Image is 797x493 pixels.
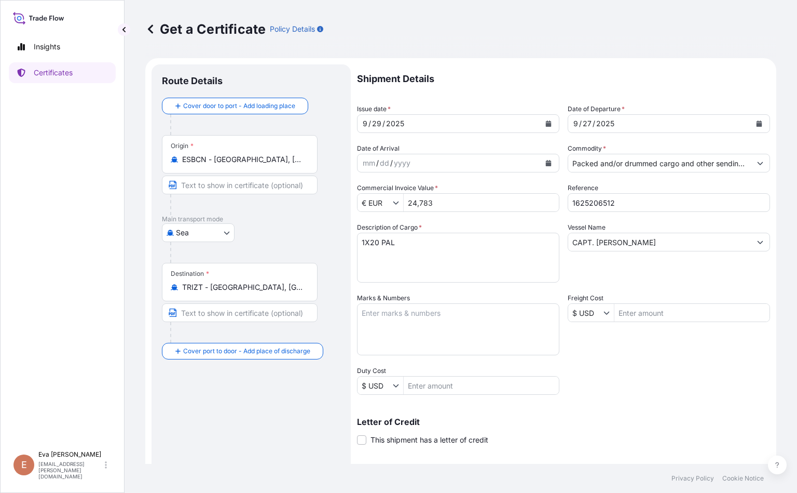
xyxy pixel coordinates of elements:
a: Insights [9,36,116,57]
div: month, [362,157,376,169]
div: day, [379,157,390,169]
label: Duty Cost [357,366,386,376]
span: Cover door to port - Add loading place [183,101,295,111]
span: Date of Departure [568,104,625,114]
input: Commercial Invoice Value [358,193,393,212]
p: Main transport mode [162,215,340,223]
div: month, [362,117,368,130]
label: Vessel Name [568,222,606,233]
label: Marks & Numbers [357,293,410,303]
label: Commercial Invoice Value [357,183,438,193]
p: Policy Details [270,24,315,34]
div: Destination [171,270,209,278]
input: Type to search commodity [568,154,751,172]
input: Origin [182,154,305,165]
textarea: 1X20 PAL [357,233,559,283]
span: Issue date [357,104,391,114]
button: Select transport [162,223,235,242]
button: Cover door to port - Add loading place [162,98,308,114]
button: Calendar [540,155,557,171]
p: Route Details [162,75,223,87]
button: Calendar [540,115,557,132]
div: day, [371,117,382,130]
span: E [21,460,27,470]
label: Reference [568,183,598,193]
div: / [390,157,393,169]
input: Freight Cost [568,303,603,322]
span: Sea [176,228,189,238]
p: Shipment Details [357,64,770,94]
span: Cover port to door - Add place of discharge [183,346,310,356]
div: year, [385,117,405,130]
button: Show suggestions [393,197,403,208]
input: Destination [182,282,305,292]
a: Cookie Notice [722,474,764,483]
input: Type to search vessel name or IMO [568,233,751,251]
span: Date of Arrival [357,143,400,154]
p: Get a Certificate [145,21,266,37]
div: year, [393,157,411,169]
div: / [593,117,595,130]
label: Description of Cargo [357,222,422,233]
label: Commodity [568,143,606,154]
button: Show suggestions [393,380,403,391]
div: year, [595,117,615,130]
input: Enter amount [404,376,559,395]
a: Privacy Policy [671,474,714,483]
div: / [579,117,582,130]
p: Certificates [34,68,73,78]
input: Text to appear on certificate [162,176,318,194]
p: Eva [PERSON_NAME] [38,450,103,459]
span: This shipment has a letter of credit [370,435,488,445]
button: Cover port to door - Add place of discharge [162,343,323,359]
input: Enter booking reference [568,193,770,212]
button: Show suggestions [751,233,769,251]
div: / [382,117,385,130]
div: month, [572,117,579,130]
input: Enter amount [614,303,769,322]
div: / [368,117,371,130]
p: Letter of Credit [357,418,770,426]
input: Duty Cost [358,376,393,395]
div: Origin [171,142,194,150]
a: Certificates [9,62,116,83]
p: [EMAIL_ADDRESS][PERSON_NAME][DOMAIN_NAME] [38,461,103,479]
label: Freight Cost [568,293,603,303]
button: Calendar [751,115,767,132]
input: Text to appear on certificate [162,303,318,322]
button: Show suggestions [751,154,769,172]
p: Insights [34,42,60,52]
div: / [376,157,379,169]
input: Enter amount [404,193,559,212]
button: Show suggestions [603,308,614,318]
div: day, [582,117,593,130]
